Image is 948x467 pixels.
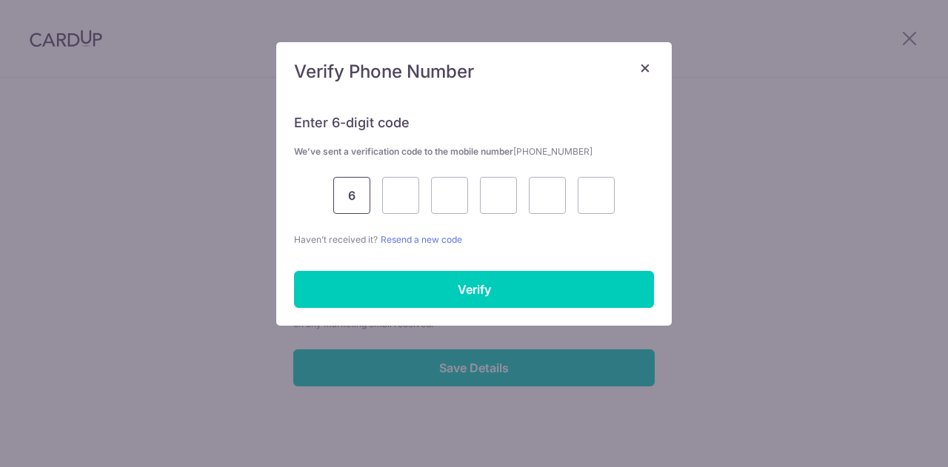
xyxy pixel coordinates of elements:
[381,234,462,245] a: Resend a new code
[294,60,654,84] h5: Verify Phone Number
[294,234,378,245] span: Haven’t received it?
[294,114,654,132] h6: Enter 6-digit code
[294,271,654,308] input: Verify
[513,146,592,157] span: [PHONE_NUMBER]
[294,146,592,157] strong: We’ve sent a verification code to the mobile number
